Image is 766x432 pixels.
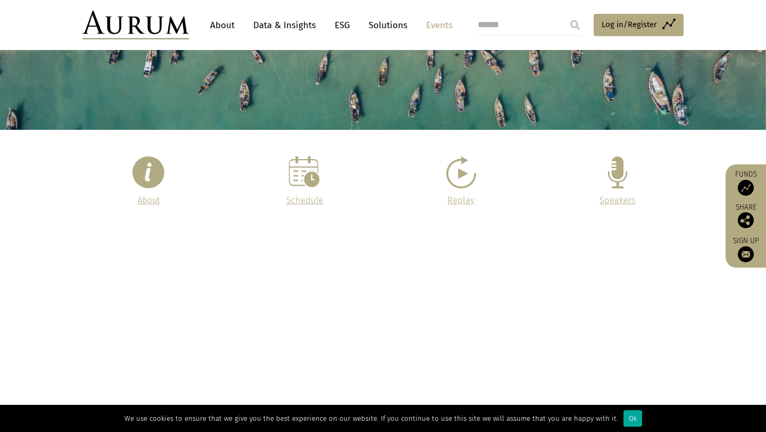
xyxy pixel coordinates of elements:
[731,204,761,228] div: Share
[329,15,355,35] a: ESG
[82,11,189,39] img: Aurum
[421,15,453,35] a: Events
[286,195,323,205] a: Schedule
[738,180,754,196] img: Access Funds
[623,410,642,427] div: Ok
[248,15,321,35] a: Data & Insights
[138,195,160,205] a: About
[731,236,761,262] a: Sign up
[731,170,761,196] a: Funds
[600,195,636,205] a: Speakers
[205,15,240,35] a: About
[363,15,413,35] a: Solutions
[602,18,657,31] span: Log in/Register
[564,14,586,36] input: Submit
[594,14,684,36] a: Log in/Register
[738,212,754,228] img: Share this post
[447,195,474,205] a: Replay
[738,246,754,262] img: Sign up to our newsletter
